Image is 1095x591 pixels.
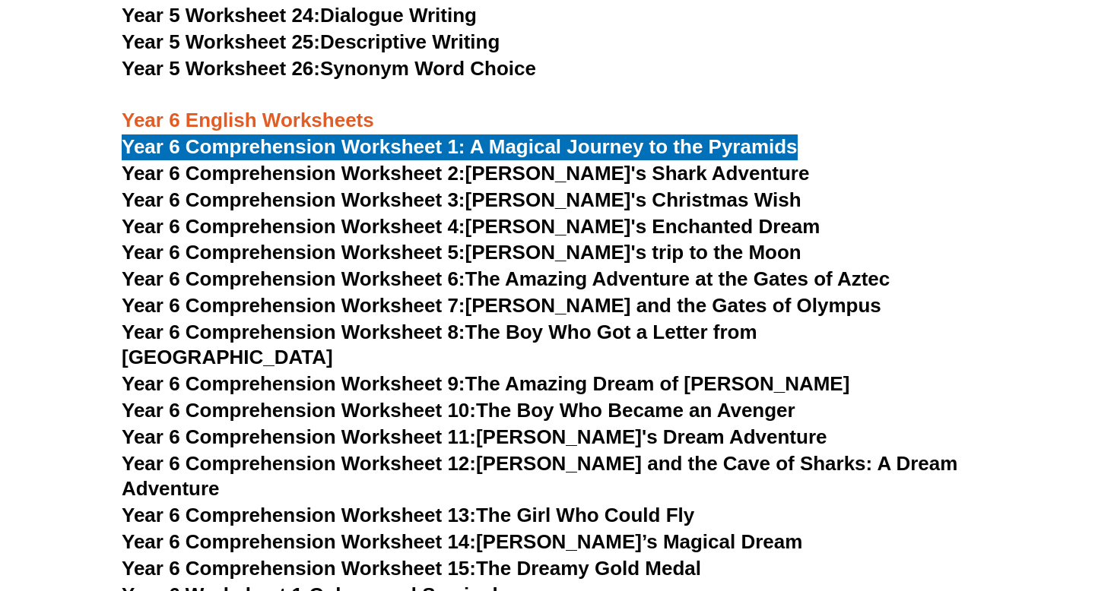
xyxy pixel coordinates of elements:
a: Year 6 Comprehension Worksheet 13:The Girl Who Could Fly [122,504,694,526]
a: Year 5 Worksheet 25:Descriptive Writing [122,30,500,53]
a: Year 6 Comprehension Worksheet 11:[PERSON_NAME]'s Dream Adventure [122,425,827,448]
span: Year 6 Comprehension Worksheet 5: [122,241,465,264]
span: Year 6 Comprehension Worksheet 14: [122,530,476,553]
span: Year 6 Comprehension Worksheet 3: [122,188,465,211]
span: Year 6 Comprehension Worksheet 15: [122,557,476,580]
a: Year 6 Comprehension Worksheet 3:[PERSON_NAME]'s Christmas Wish [122,188,801,211]
a: Year 5 Worksheet 24:Dialogue Writing [122,4,477,27]
a: Year 6 Comprehension Worksheet 6:The Amazing Adventure at the Gates of Aztec [122,267,890,290]
span: Year 6 Comprehension Worksheet 12: [122,452,476,475]
a: Year 6 Comprehension Worksheet 9:The Amazing Dream of [PERSON_NAME] [122,372,849,395]
a: Year 6 Comprehension Worksheet 5:[PERSON_NAME]'s trip to the Moon [122,241,801,264]
span: Year 6 Comprehension Worksheet 13: [122,504,476,526]
span: Year 5 Worksheet 24: [122,4,320,27]
span: Year 6 Comprehension Worksheet 8: [122,321,465,343]
iframe: Chat Widget [834,419,1095,591]
span: Year 6 Comprehension Worksheet 2: [122,162,465,185]
h3: Year 6 English Worksheets [122,83,973,134]
span: Year 6 Comprehension Worksheet 11: [122,425,476,448]
a: Year 6 Comprehension Worksheet 12:[PERSON_NAME] and the Cave of Sharks: A Dream Adventure [122,452,957,501]
a: Year 6 Comprehension Worksheet 4:[PERSON_NAME]'s Enchanted Dream [122,215,820,238]
span: Year 6 Comprehension Worksheet 9: [122,372,465,395]
a: Year 6 Comprehension Worksheet 1: A Magical Journey to the Pyramids [122,135,798,158]
a: Year 6 Comprehension Worksheet 2:[PERSON_NAME]'s Shark Adventure [122,162,809,185]
span: Year 6 Comprehension Worksheet 10: [122,399,476,422]
span: Year 6 Comprehension Worksheet 4: [122,215,465,238]
a: Year 6 Comprehension Worksheet 10:The Boy Who Became an Avenger [122,399,795,422]
a: Year 6 Comprehension Worksheet 7:[PERSON_NAME] and the Gates of Olympus [122,294,881,317]
a: Year 6 Comprehension Worksheet 14:[PERSON_NAME]’s Magical Dream [122,530,802,553]
span: Year 5 Worksheet 25: [122,30,320,53]
a: Year 5 Worksheet 26:Synonym Word Choice [122,57,536,80]
a: Year 6 Comprehension Worksheet 15:The Dreamy Gold Medal [122,557,701,580]
span: Year 5 Worksheet 26: [122,57,320,80]
a: Year 6 Comprehension Worksheet 8:The Boy Who Got a Letter from [GEOGRAPHIC_DATA] [122,321,757,369]
span: Year 6 Comprehension Worksheet 6: [122,267,465,290]
span: Year 6 Comprehension Worksheet 7: [122,294,465,317]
